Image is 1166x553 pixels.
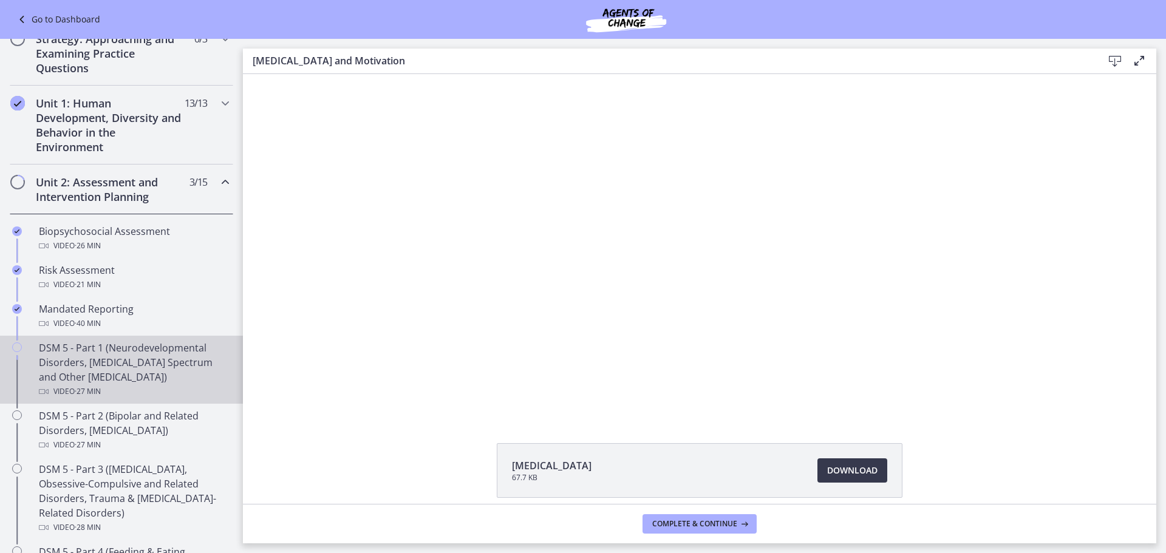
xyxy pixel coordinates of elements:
[75,316,101,331] span: · 40 min
[189,175,207,189] span: 3 / 15
[39,341,228,399] div: DSM 5 - Part 1 (Neurodevelopmental Disorders, [MEDICAL_DATA] Spectrum and Other [MEDICAL_DATA])
[39,462,228,535] div: DSM 5 - Part 3 ([MEDICAL_DATA], Obsessive-Compulsive and Related Disorders, Trauma & [MEDICAL_DAT...
[15,12,100,27] a: Go to Dashboard
[39,239,228,253] div: Video
[12,265,22,275] i: Completed
[39,224,228,253] div: Biopsychosocial Assessment
[36,96,184,154] h2: Unit 1: Human Development, Diversity and Behavior in the Environment
[512,473,592,483] span: 67.7 KB
[39,438,228,452] div: Video
[75,239,101,253] span: · 26 min
[253,53,1083,68] h3: [MEDICAL_DATA] and Motivation
[12,226,22,236] i: Completed
[39,409,228,452] div: DSM 5 - Part 2 (Bipolar and Related Disorders, [MEDICAL_DATA])
[512,458,592,473] span: [MEDICAL_DATA]
[75,384,101,399] span: · 27 min
[39,316,228,331] div: Video
[12,304,22,314] i: Completed
[39,263,228,292] div: Risk Assessment
[39,520,228,535] div: Video
[39,302,228,331] div: Mandated Reporting
[75,438,101,452] span: · 27 min
[643,514,757,534] button: Complete & continue
[39,277,228,292] div: Video
[243,74,1156,415] iframe: Video Lesson
[652,519,737,529] span: Complete & continue
[185,96,207,110] span: 13 / 13
[39,384,228,399] div: Video
[194,32,207,46] span: 0 / 3
[36,32,184,75] h2: Strategy: Approaching and Examining Practice Questions
[553,5,699,34] img: Agents of Change Social Work Test Prep
[10,96,25,110] i: Completed
[75,520,101,535] span: · 28 min
[36,175,184,204] h2: Unit 2: Assessment and Intervention Planning
[827,463,878,478] span: Download
[817,458,887,483] a: Download
[75,277,101,292] span: · 21 min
